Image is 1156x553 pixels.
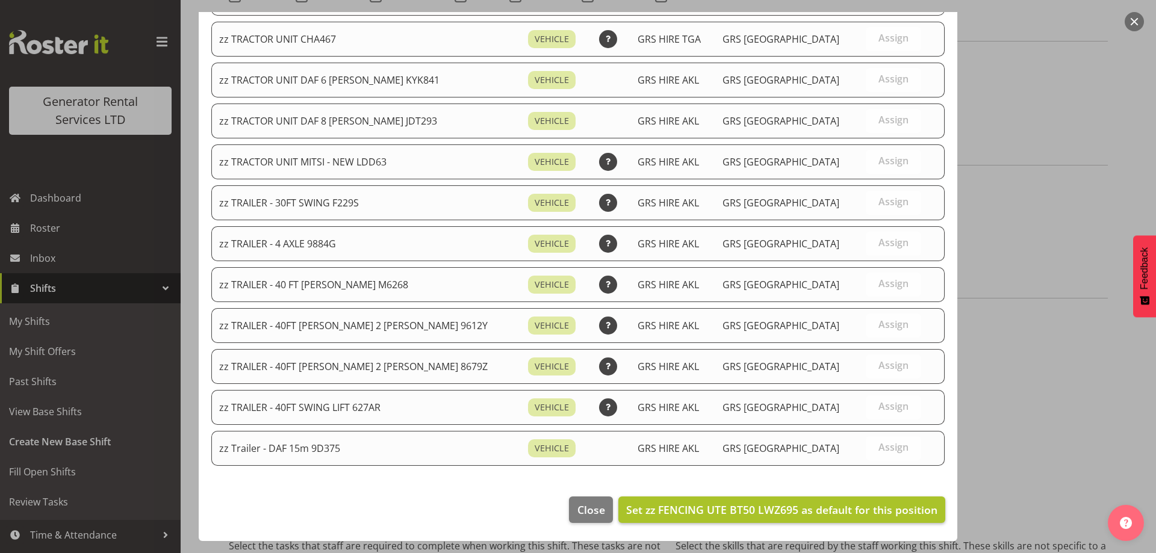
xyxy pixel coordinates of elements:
[878,155,909,167] span: Assign
[878,236,909,249] span: Assign
[211,226,521,261] td: zz TRAILER - 4 AXLE 9884G
[638,360,699,373] span: GRS HIRE AKL
[638,278,699,291] span: GRS HIRE AKL
[1139,247,1150,289] span: Feedback
[638,196,699,209] span: GRS HIRE AKL
[535,237,569,250] span: VEHICLE
[535,155,569,168] span: VEHICLE
[211,22,521,57] td: zz TRACTOR UNIT CHA467
[535,32,569,46] span: VEHICLE
[722,442,839,455] span: GRS [GEOGRAPHIC_DATA]
[535,360,569,373] span: VEHICLE
[211,103,521,138] td: zz TRACTOR UNIT DAF 8 [PERSON_NAME] JDT293
[535,319,569,332] span: VEHICLE
[638,73,699,87] span: GRS HIRE AKL
[211,144,521,179] td: zz TRACTOR UNIT MITSI - NEW LDD63
[1120,517,1132,529] img: help-xxl-2.png
[722,114,839,128] span: GRS [GEOGRAPHIC_DATA]
[722,155,839,168] span: GRS [GEOGRAPHIC_DATA]
[626,502,937,517] span: Set zz FENCING UTE BT50 LWZ695 as default for this position
[722,237,839,250] span: GRS [GEOGRAPHIC_DATA]
[878,196,909,208] span: Assign
[577,502,605,517] span: Close
[211,308,521,343] td: zz TRAILER - 40FT [PERSON_NAME] 2 [PERSON_NAME] 9612Y
[638,114,699,128] span: GRS HIRE AKL
[211,349,521,384] td: zz TRAILER - 40FT [PERSON_NAME] 2 [PERSON_NAME] 8679Z
[211,390,521,425] td: zz TRAILER - 40FT SWING LIFT 627AR
[722,360,839,373] span: GRS [GEOGRAPHIC_DATA]
[722,401,839,414] span: GRS [GEOGRAPHIC_DATA]
[722,319,839,332] span: GRS [GEOGRAPHIC_DATA]
[569,496,612,523] button: Close
[878,277,909,289] span: Assign
[535,114,569,128] span: VEHICLE
[1133,235,1156,317] button: Feedback - Show survey
[878,359,909,371] span: Assign
[638,442,699,455] span: GRS HIRE AKL
[638,319,699,332] span: GRS HIRE AKL
[535,196,569,209] span: VEHICLE
[535,442,569,455] span: VEHICLE
[878,114,909,126] span: Assign
[535,73,569,87] span: VEHICLE
[211,431,521,466] td: zz Trailer - DAF 15m 9D375
[878,73,909,85] span: Assign
[535,278,569,291] span: VEHICLE
[535,401,569,414] span: VEHICLE
[722,73,839,87] span: GRS [GEOGRAPHIC_DATA]
[211,267,521,302] td: zz TRAILER - 40 FT [PERSON_NAME] M6268
[722,32,839,46] span: GRS [GEOGRAPHIC_DATA]
[638,237,699,250] span: GRS HIRE AKL
[722,278,839,291] span: GRS [GEOGRAPHIC_DATA]
[878,400,909,412] span: Assign
[878,318,909,330] span: Assign
[638,32,701,46] span: GRS HIRE TGA
[878,441,909,453] span: Assign
[638,155,699,168] span: GRS HIRE AKL
[211,185,521,220] td: zz TRAILER - 30FT SWING F229S
[722,196,839,209] span: GRS [GEOGRAPHIC_DATA]
[878,32,909,44] span: Assign
[638,401,699,414] span: GRS HIRE AKL
[211,63,521,97] td: zz TRACTOR UNIT DAF 6 [PERSON_NAME] KYK841
[618,496,945,523] button: Set zz FENCING UTE BT50 LWZ695 as default for this position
